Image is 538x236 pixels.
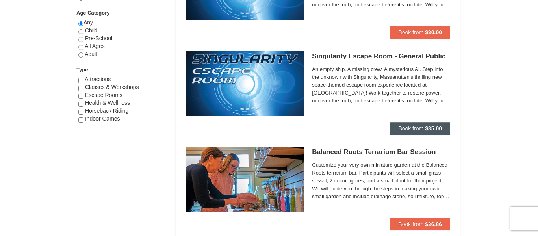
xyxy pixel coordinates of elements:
img: 6619913-527-a9527fc8.jpg [186,51,304,116]
span: Book from [398,221,423,227]
h5: Singularity Escape Room - General Public [312,52,450,60]
h5: Balanced Roots Terrarium Bar Session [312,148,450,156]
strong: Type [76,67,88,72]
span: Adult [85,51,97,57]
div: Any [78,19,166,66]
button: Book from $30.00 [390,26,450,39]
strong: $35.00 [425,125,442,132]
strong: $30.00 [425,29,442,35]
span: Escape Rooms [85,92,122,98]
span: Health & Wellness [85,100,130,106]
button: Book from $35.00 [390,122,450,135]
span: Horseback Riding [85,108,129,114]
strong: $36.86 [425,221,442,227]
img: 18871151-30-393e4332.jpg [186,147,304,212]
span: Customize your very own miniature garden at the Balanced Roots terrarium bar. Participants will s... [312,161,450,201]
span: Indoor Games [85,115,120,122]
span: Attractions [85,76,111,82]
span: Child [85,27,98,33]
span: An empty ship. A missing crew. A mysterious AI. Step into the unknown with Singularity, Massanutt... [312,65,450,105]
span: All Ages [85,43,105,49]
button: Book from $36.86 [390,218,450,230]
span: Book from [398,29,423,35]
span: Book from [398,125,423,132]
span: Classes & Workshops [85,84,139,90]
span: Pre-School [85,35,112,41]
strong: Age Category [76,10,110,16]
